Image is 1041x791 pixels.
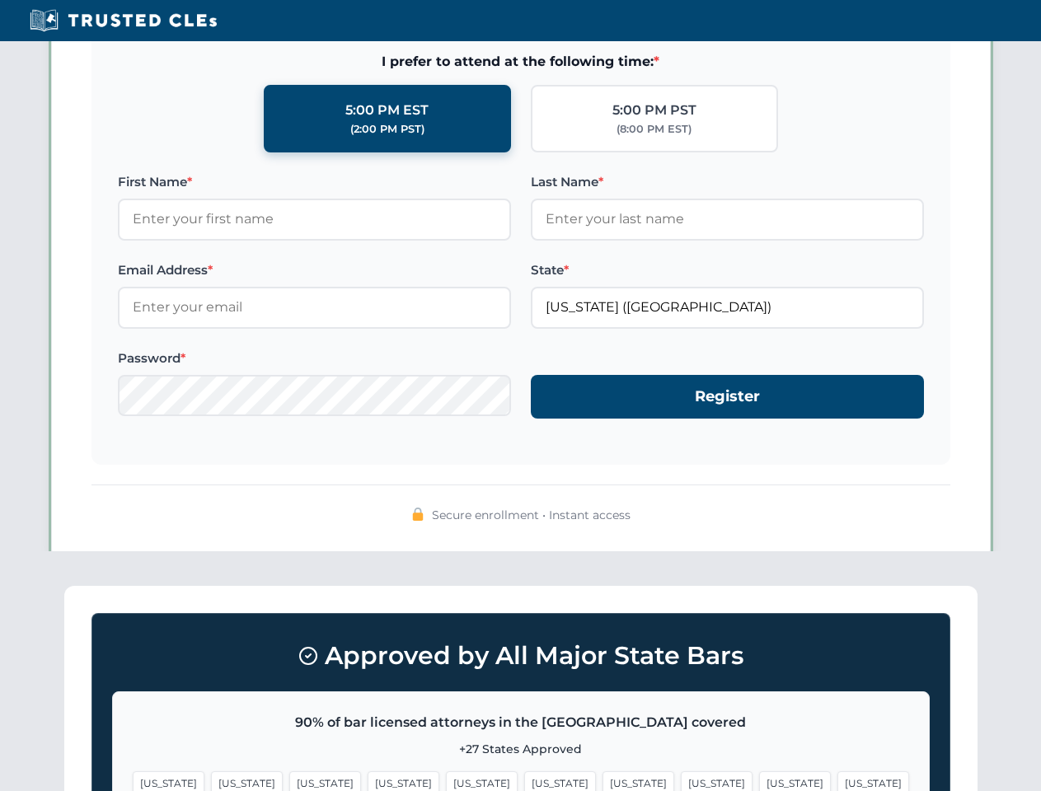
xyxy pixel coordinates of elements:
[345,100,429,121] div: 5:00 PM EST
[118,349,511,368] label: Password
[112,634,930,678] h3: Approved by All Major State Bars
[411,508,424,521] img: 🔒
[118,287,511,328] input: Enter your email
[133,740,909,758] p: +27 States Approved
[432,506,631,524] span: Secure enrollment • Instant access
[531,199,924,240] input: Enter your last name
[118,172,511,192] label: First Name
[118,51,924,73] span: I prefer to attend at the following time:
[350,121,424,138] div: (2:00 PM PST)
[531,375,924,419] button: Register
[617,121,692,138] div: (8:00 PM EST)
[531,260,924,280] label: State
[612,100,696,121] div: 5:00 PM PST
[133,712,909,733] p: 90% of bar licensed attorneys in the [GEOGRAPHIC_DATA] covered
[118,260,511,280] label: Email Address
[531,172,924,192] label: Last Name
[118,199,511,240] input: Enter your first name
[531,287,924,328] input: Florida (FL)
[25,8,222,33] img: Trusted CLEs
